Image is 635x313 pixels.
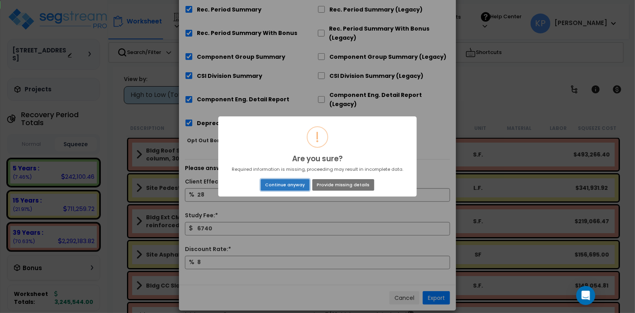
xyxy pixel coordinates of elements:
[576,286,595,305] div: Open Intercom Messenger
[292,155,343,163] h2: Are you sure?
[231,166,405,173] div: Required information is missing, proceeding may result in incomplete data.
[261,179,310,190] button: Continue anyway
[316,127,320,147] div: !
[312,179,374,190] button: Provide missing details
